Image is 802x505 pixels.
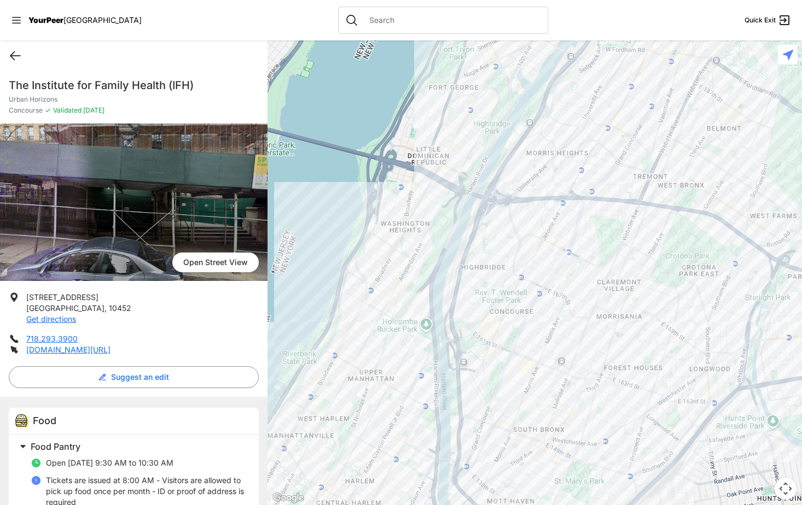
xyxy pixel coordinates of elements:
a: 718.293.3900 [26,334,78,343]
span: [GEOGRAPHIC_DATA] [26,303,104,313]
span: Concourse [9,106,43,115]
button: Suggest an edit [9,366,259,388]
span: [GEOGRAPHIC_DATA] [63,15,142,25]
span: ✓ [45,106,51,115]
input: Search [363,15,541,26]
h1: The Institute for Family Health (IFH) [9,78,259,93]
span: Validated [53,106,82,114]
a: Quick Exit [745,14,791,27]
span: Suggest an edit [111,372,169,383]
span: Open Street View [172,252,259,272]
span: 10452 [109,303,131,313]
span: [STREET_ADDRESS] [26,292,98,302]
span: YourPeer [28,15,63,25]
span: Food [33,415,56,426]
a: Get directions [26,314,76,324]
img: Google [270,491,306,505]
span: Open [DATE] 9:30 AM to 10:30 AM [46,458,173,467]
span: , [104,303,107,313]
button: Map camera controls [775,478,797,500]
a: YourPeer[GEOGRAPHIC_DATA] [28,17,142,24]
p: Urban Horizons [9,95,259,104]
span: [DATE] [82,106,104,114]
span: Quick Exit [745,16,776,25]
a: Open this area in Google Maps (opens a new window) [270,491,306,505]
span: Food Pantry [31,441,80,452]
a: [DOMAIN_NAME][URL] [26,345,111,354]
